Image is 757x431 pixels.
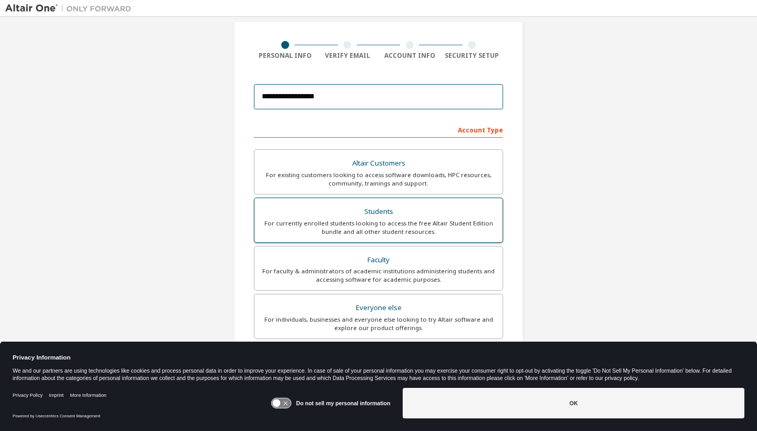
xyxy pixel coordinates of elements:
[254,52,316,60] div: Personal Info
[441,52,504,60] div: Security Setup
[254,121,503,138] div: Account Type
[5,3,137,14] img: Altair One
[261,301,496,315] div: Everyone else
[261,315,496,332] div: For individuals, businesses and everyone else looking to try Altair software and explore our prod...
[261,253,496,268] div: Faculty
[261,204,496,219] div: Students
[261,171,496,188] div: For existing customers looking to access software downloads, HPC resources, community, trainings ...
[378,52,441,60] div: Account Info
[261,267,496,284] div: For faculty & administrators of academic institutions administering students and accessing softwa...
[316,52,379,60] div: Verify Email
[261,156,496,171] div: Altair Customers
[261,219,496,236] div: For currently enrolled students looking to access the free Altair Student Edition bundle and all ...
